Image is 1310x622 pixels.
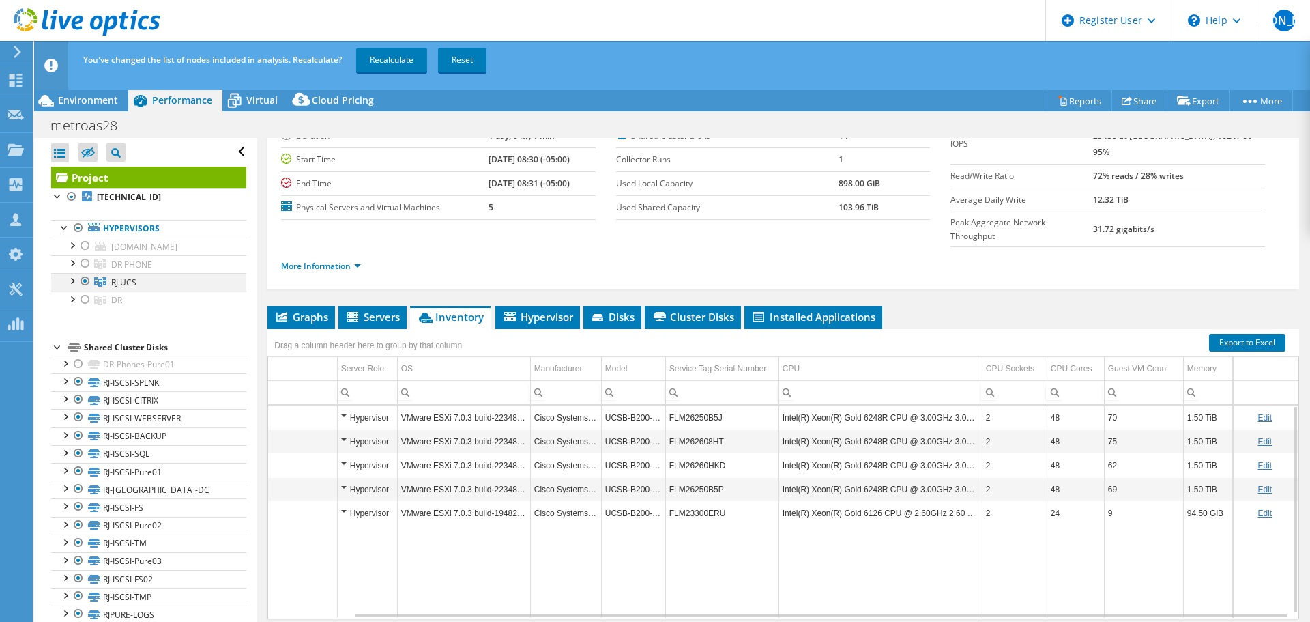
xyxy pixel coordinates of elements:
td: Column CPU Cores, Value 48 [1047,429,1104,453]
td: Model Column [601,357,665,381]
td: Guest VM Count Column [1104,357,1183,381]
td: CPU Cores Column [1047,357,1104,381]
span: Servers [345,310,400,324]
td: Column Model, Value UCSB-B200-M5 [601,453,665,477]
td: Column CPU Cores, Value 48 [1047,453,1104,477]
div: Model [605,361,628,377]
a: RJ-ISCSI-CITRIX [51,391,246,409]
td: Column Manufacturer, Value Cisco Systems Inc [530,429,601,453]
td: Column Guest VM Count, Value 62 [1104,453,1183,477]
span: Disks [590,310,635,324]
td: Column CPU Cores, Value 24 [1047,501,1104,525]
td: Column Guest VM Count, Value 70 [1104,406,1183,429]
td: Column CPU Sockets, Value 2 [982,453,1047,477]
td: Column Manufacturer, Value Cisco Systems Inc [530,477,601,501]
td: OS Column [397,357,530,381]
div: CPU [783,361,800,377]
td: Column CPU Cores, Filter cell [1047,380,1104,404]
a: Recalculate [356,48,427,72]
div: Hypervisor [341,505,394,522]
a: RJ-ISCSI-FS [51,498,246,516]
label: IOPS [950,137,1093,151]
label: Used Shared Capacity [616,201,839,214]
span: Inventory [417,310,484,324]
label: Used Local Capacity [616,177,839,190]
td: Column CPU Cores, Value 48 [1047,406,1104,429]
td: Column CPU, Value Intel(R) Xeon(R) Gold 6248R CPU @ 3.00GHz 3.00 GHz [778,453,982,477]
td: Column Memory, Value 1.50 TiB [1183,406,1233,429]
span: Performance [152,94,212,107]
span: Environment [58,94,118,107]
b: 1 [839,154,843,165]
td: Column OS, Value VMware ESXi 7.0.3 build-19482537 [397,501,530,525]
div: Memory [1187,361,1217,377]
a: RJ-ISCSI-Pure02 [51,517,246,535]
b: 72% reads / 28% writes [1093,170,1184,182]
b: 103.96 TiB [839,201,879,213]
td: Column Server Role, Value Hypervisor [337,477,397,501]
div: Manufacturer [534,361,583,377]
span: You've changed the list of nodes included in analysis. Recalculate? [83,54,342,66]
td: Column Model, Value UCSB-B200-M5 [601,501,665,525]
a: RJ-ISCSI-SQL [51,445,246,463]
label: Read/Write Ratio [950,169,1093,183]
td: Column Server Role, Filter cell [337,380,397,404]
a: RJ UCS [51,273,246,291]
td: Column Guest VM Count, Filter cell [1104,380,1183,404]
td: Memory Column [1183,357,1233,381]
b: [TECHNICAL_ID] [97,191,161,203]
td: Column Server Role, Value Hypervisor [337,501,397,525]
td: Column Server Role, Value Hypervisor [337,453,397,477]
div: Guest VM Count [1108,361,1169,377]
label: Average Daily Write [950,193,1093,207]
td: Column Service Tag Serial Number, Value FLM26260HKD [665,453,778,477]
td: Column CPU Sockets, Value 2 [982,406,1047,429]
b: 5 [489,201,493,213]
b: 14 [839,130,848,141]
span: Cluster Disks [652,310,734,324]
b: 1 day, 0 hr, 1 min [489,130,555,141]
td: Column Manufacturer, Value Cisco Systems Inc [530,453,601,477]
td: Column Service Tag Serial Number, Filter cell [665,380,778,404]
td: Column OS, Value VMware ESXi 7.0.3 build-22348816 [397,406,530,429]
b: [DATE] 08:30 (-05:00) [489,154,570,165]
td: Column CPU, Value Intel(R) Xeon(R) Gold 6248R CPU @ 3.00GHz 3.00 GHz [778,406,982,429]
a: Reset [438,48,486,72]
div: Data grid [267,329,1299,619]
td: Column Service Tag Serial Number, Value FLM26250B5P [665,477,778,501]
td: Column CPU Sockets, Value 2 [982,429,1047,453]
label: Peak Aggregate Network Throughput [950,216,1093,243]
a: [TECHNICAL_ID] [51,188,246,206]
span: DR PHONE [111,259,152,270]
td: CPU Column [778,357,982,381]
a: Share [1111,90,1167,111]
a: RJ-ISCSI-SPLNK [51,373,246,391]
span: Cloud Pricing [312,94,374,107]
div: CPU Sockets [986,361,1034,377]
a: Hypervisors [51,220,246,238]
td: Column Manufacturer, Filter cell [530,380,601,404]
td: Column CPU, Filter cell [778,380,982,404]
td: Column Manufacturer, Value Cisco Systems Inc [530,406,601,429]
td: Column CPU Sockets, Value 2 [982,477,1047,501]
b: [DATE] 08:31 (-05:00) [489,178,570,189]
td: Column Guest VM Count, Value 75 [1104,429,1183,453]
td: Manufacturer Column [530,357,601,381]
a: RJ-ISCSI-FS02 [51,570,246,588]
a: RJ-ISCSI-BACKUP [51,427,246,445]
span: Installed Applications [751,310,875,324]
span: [PERSON_NAME] [1273,10,1295,31]
b: 898.00 GiB [839,178,880,189]
a: Edit [1257,485,1272,494]
td: Server Role Column [337,357,397,381]
svg: \n [1188,14,1200,27]
div: OS [401,361,413,377]
a: RJ-ISCSI-TM [51,535,246,552]
a: Edit [1257,461,1272,470]
a: Reports [1047,90,1112,111]
a: [DOMAIN_NAME] [51,238,246,255]
a: RJ-ISCSI-TMP [51,588,246,606]
div: Service Tag Serial Number [669,361,767,377]
span: Hypervisor [502,310,573,324]
a: More [1229,90,1293,111]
